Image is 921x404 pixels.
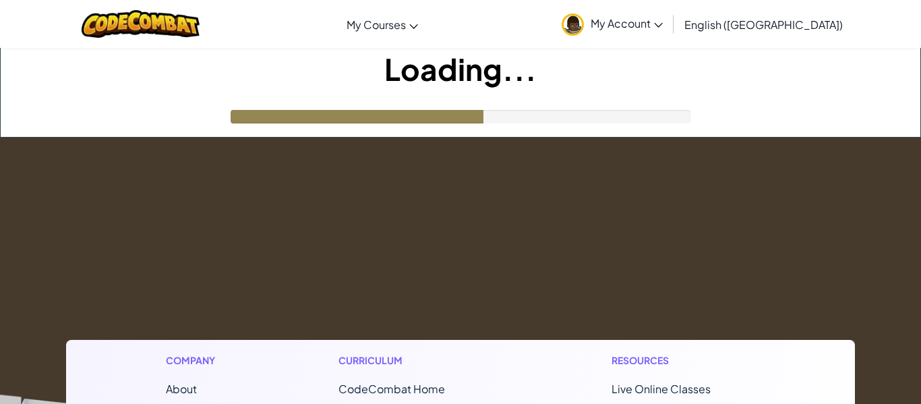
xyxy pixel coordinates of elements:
[562,13,584,36] img: avatar
[555,3,670,45] a: My Account
[684,18,843,32] span: English ([GEOGRAPHIC_DATA])
[82,10,200,38] img: CodeCombat logo
[166,382,197,396] a: About
[338,353,502,368] h1: Curriculum
[591,16,663,30] span: My Account
[166,353,229,368] h1: Company
[340,6,425,42] a: My Courses
[612,353,755,368] h1: Resources
[612,382,711,396] a: Live Online Classes
[678,6,850,42] a: English ([GEOGRAPHIC_DATA])
[338,382,445,396] span: CodeCombat Home
[1,48,920,90] h1: Loading...
[347,18,406,32] span: My Courses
